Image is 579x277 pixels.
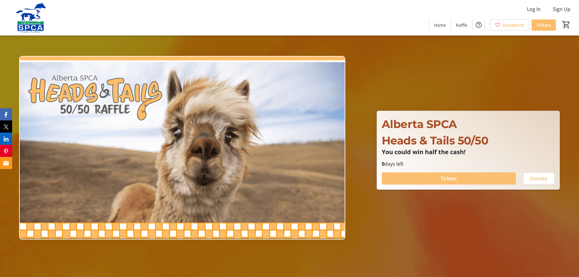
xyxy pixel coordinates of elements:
span: 0 [382,161,384,167]
button: Cart [561,19,572,30]
span: Home [434,22,446,28]
img: Campaign CTA Media Photo [19,56,345,240]
span: Raffle [456,22,467,28]
button: Help [473,19,485,31]
a: Tickets [532,19,556,31]
a: Raffle [451,19,472,31]
span: Log In [527,5,541,13]
a: Donations [490,19,529,31]
span: Donate [530,175,547,182]
p: days left [382,160,555,168]
a: Home [429,19,451,31]
span: Alberta SPCA [382,117,457,131]
img: Alberta SPCA's Logo [4,2,58,33]
button: Sign Up [548,4,575,14]
span: Sign Up [553,5,570,13]
button: Log In [522,4,546,14]
span: Heads & Tails 50/50 [382,134,488,147]
span: Donations [503,22,524,28]
button: Tickets [382,172,516,185]
p: You could win half the cash! [382,149,555,155]
span: Tickets [441,175,457,182]
span: Tickets [536,22,551,28]
button: Donate [523,172,555,185]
